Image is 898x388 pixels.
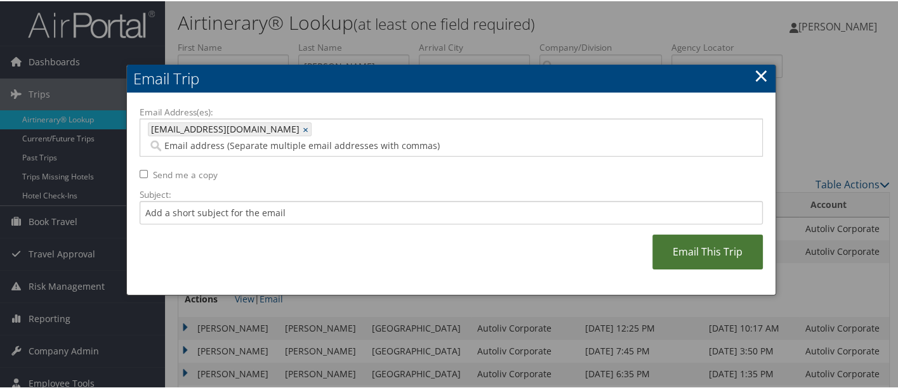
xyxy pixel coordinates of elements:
[127,63,776,91] h2: Email Trip
[140,187,763,200] label: Subject:
[153,167,218,180] label: Send me a copy
[140,200,763,223] input: Add a short subject for the email
[149,122,300,134] span: [EMAIL_ADDRESS][DOMAIN_NAME]
[754,61,769,87] a: ×
[140,105,763,117] label: Email Address(es):
[652,233,763,268] a: Email This Trip
[148,138,606,151] input: Email address (Separate multiple email addresses with commas)
[303,122,311,134] a: ×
